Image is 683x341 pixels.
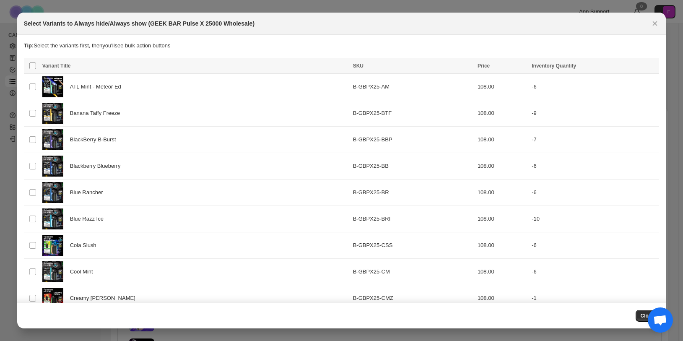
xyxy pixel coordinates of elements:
[70,83,126,91] span: ATL Mint - Meteor Ed
[351,259,475,285] td: B-GBPX25-CM
[475,100,529,127] td: 108.00
[529,180,659,206] td: -6
[475,127,529,153] td: 108.00
[529,74,659,100] td: -6
[351,100,475,127] td: B-GBPX25-BTF
[42,261,63,282] img: Geekbar_pulse_x_25k_vape_central_wholesale_disposable_vape_cool_mint.jpg
[351,232,475,259] td: B-GBPX25-CSS
[529,259,659,285] td: -6
[42,208,63,229] img: bluerazzice_70b8263e-b454-4481-b106-58d8a05cd4bd.jpg
[70,135,121,144] span: BlackBerry B-Burst
[70,268,98,276] span: Cool Mint
[70,215,108,223] span: Blue Razz Ice
[351,153,475,180] td: B-GBPX25-BB
[636,310,660,322] button: Close
[42,235,63,256] img: Geekbar_pulse_x_cola_slush.jpg
[475,180,529,206] td: 108.00
[351,206,475,232] td: B-GBPX25-BRI
[42,76,63,97] img: Geekbar_pulse_x_25k_Meteor_Edition_vape_central_wholesale_disposable_vape_atl_Mint.jpg
[478,63,490,69] span: Price
[42,103,63,124] img: bananataffyfreeze.jpg
[351,285,475,312] td: B-GBPX25-CMZ
[351,127,475,153] td: B-GBPX25-BBP
[42,182,63,203] img: bluerancher.jpg
[475,232,529,259] td: 108.00
[475,259,529,285] td: 108.00
[42,63,71,69] span: Variant Title
[70,109,125,117] span: Banana Taffy Freeze
[24,42,660,50] p: Select the variants first, then you'll see bulk action buttons
[42,288,63,309] img: Geekbar_pulse_x_25k_cgrustnas_edition_Edition_vape_central_wholesale_disposable_vape_creamymintz.jpg
[529,285,659,312] td: -1
[475,74,529,100] td: 108.00
[529,153,659,180] td: -6
[649,18,661,29] button: Close
[24,42,34,49] strong: Tip:
[70,241,101,250] span: Cola Slush
[70,188,108,197] span: Blue Rancher
[70,162,125,170] span: Blackberry Blueberry
[70,294,140,302] span: Creamy [PERSON_NAME]
[529,127,659,153] td: -7
[42,129,63,150] img: blackberryb-pop.jpg
[529,232,659,259] td: -6
[42,156,63,177] img: Geekbar_pulse_x_25k_vape_central_wholesale_disposable_vape_blackberry_blueberry.jpg
[24,19,255,28] h2: Select Variants to Always hide/Always show (GEEK BAR Pulse X 25000 Wholesale)
[475,285,529,312] td: 108.00
[648,307,673,333] a: 开放式聊天
[641,312,654,319] span: Close
[529,206,659,232] td: -10
[475,153,529,180] td: 108.00
[353,63,364,69] span: SKU
[532,63,576,69] span: Inventory Quantity
[351,180,475,206] td: B-GBPX25-BR
[529,100,659,127] td: -9
[475,206,529,232] td: 108.00
[351,74,475,100] td: B-GBPX25-AM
